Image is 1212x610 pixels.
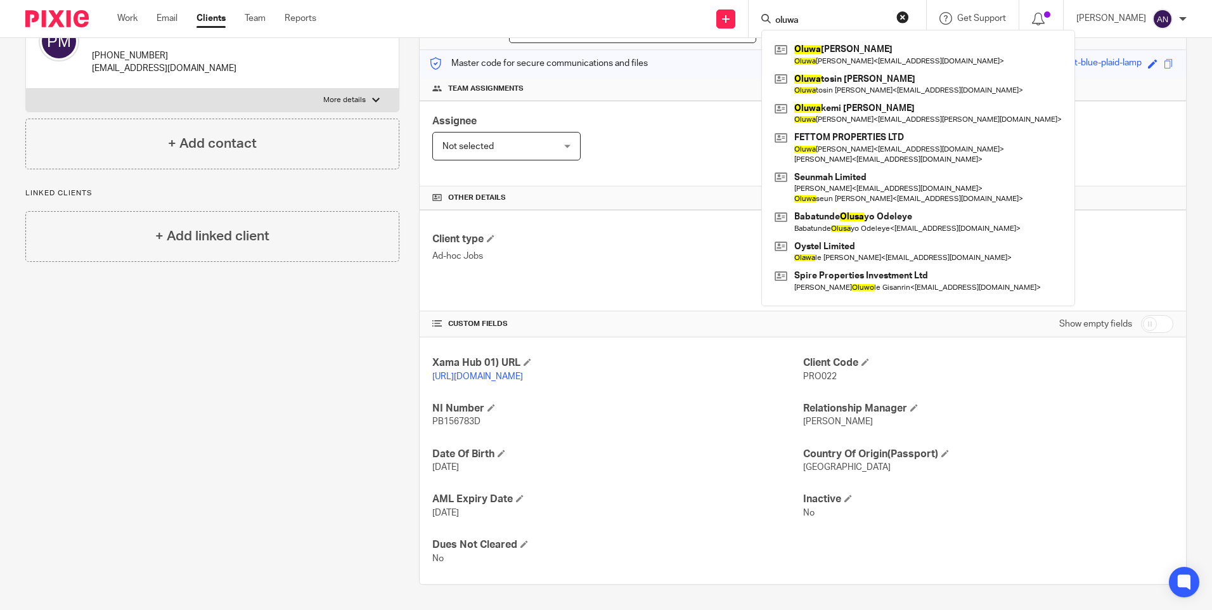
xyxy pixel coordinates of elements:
p: [PHONE_NUMBER] [92,49,236,62]
span: Team assignments [448,84,524,94]
span: Other details [448,193,506,203]
h4: Xama Hub 01) URL [432,356,803,370]
span: [PERSON_NAME] [803,417,873,426]
span: Assignee [432,116,477,126]
h4: Date Of Birth [432,448,803,461]
p: More details [323,95,366,105]
h4: Dues Not Cleared [432,538,803,552]
h4: Inactive [803,493,1173,506]
a: Email [157,12,177,25]
a: Team [245,12,266,25]
h4: Client type [432,233,803,246]
input: Search [774,15,888,27]
span: [DATE] [432,509,459,517]
h4: AML Expiry Date [432,493,803,506]
span: No [432,554,444,563]
h4: Relationship Manager [803,402,1173,415]
span: PRO022 [803,372,837,381]
p: Ad-hoc Jobs [432,250,803,263]
h4: Country Of Origin(Passport) [803,448,1173,461]
button: Clear [896,11,909,23]
span: PB156783D [432,417,480,426]
h4: CUSTOM FIELDS [432,319,803,329]
span: [DATE] [432,463,459,472]
span: Not selected [442,142,494,151]
img: Pixie [25,10,89,27]
a: [URL][DOMAIN_NAME] [432,372,523,381]
label: Show empty fields [1059,318,1132,330]
h4: + Add contact [168,134,257,153]
a: Clients [197,12,226,25]
span: [GEOGRAPHIC_DATA] [803,463,891,472]
h4: NI Number [432,402,803,415]
h4: Client Code [803,356,1173,370]
span: Get Support [957,14,1006,23]
span: No [803,509,815,517]
a: Work [117,12,138,25]
p: [EMAIL_ADDRESS][DOMAIN_NAME] [92,62,236,75]
p: Master code for secure communications and files [429,57,648,70]
p: [PERSON_NAME] [1076,12,1146,25]
img: svg%3E [1152,9,1173,29]
div: lovely-midnight-blue-plaid-lamp [1017,56,1142,71]
img: svg%3E [39,21,79,62]
p: Linked clients [25,188,399,198]
h4: + Add linked client [155,226,269,246]
a: Reports [285,12,316,25]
